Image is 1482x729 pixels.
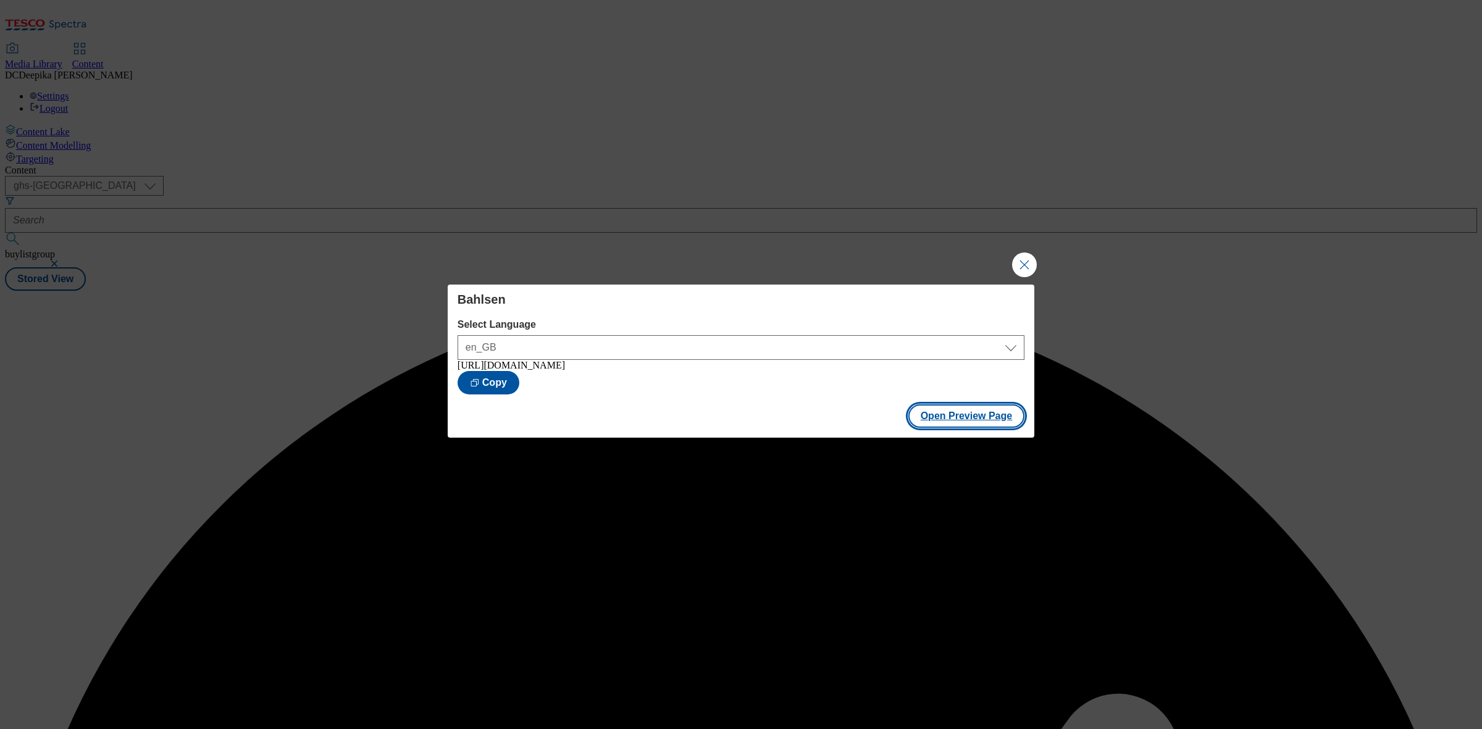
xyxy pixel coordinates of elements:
div: Modal [448,285,1034,438]
h4: Bahlsen [458,292,1024,307]
div: [URL][DOMAIN_NAME] [458,360,1024,371]
button: Close Modal [1012,252,1037,277]
label: Select Language [458,319,1024,330]
button: Open Preview Page [908,404,1025,428]
button: Copy [458,371,519,394]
